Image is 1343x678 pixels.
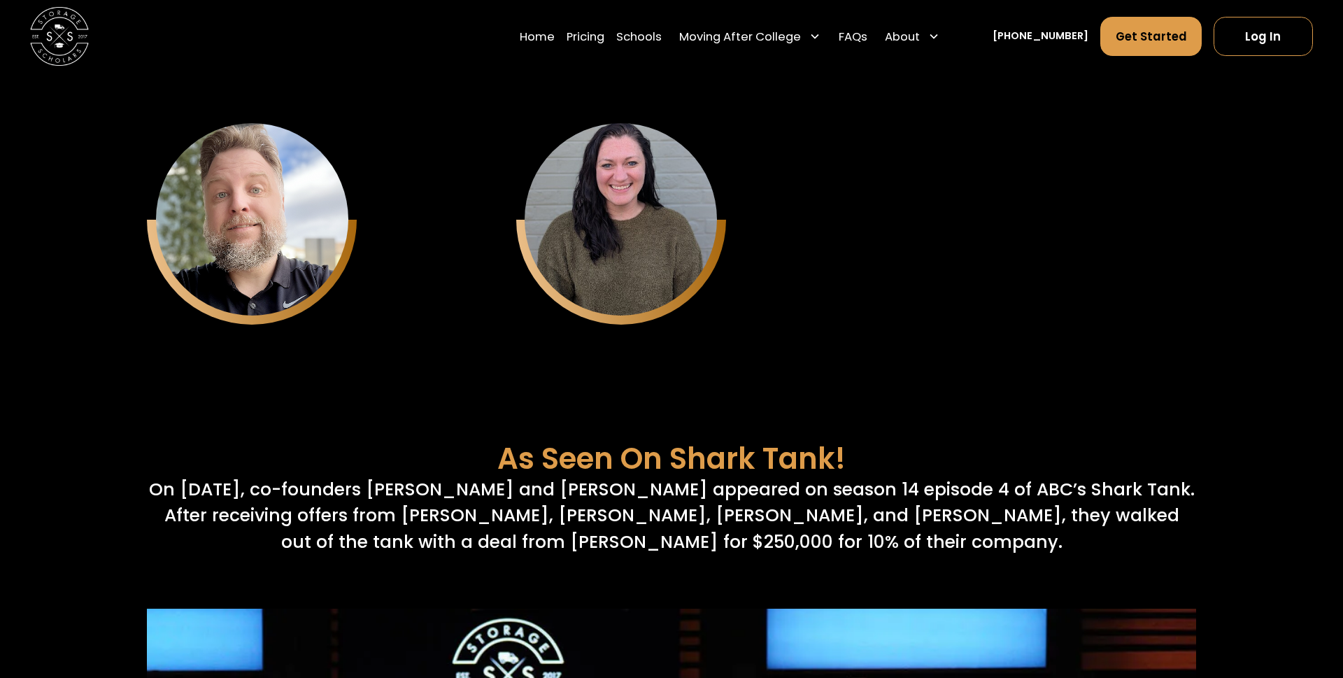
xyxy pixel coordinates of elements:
[679,28,801,45] div: Moving After College
[839,16,867,57] a: FAQs
[616,16,662,57] a: Schools
[147,476,1196,556] p: On [DATE], co-founders [PERSON_NAME] and [PERSON_NAME] appeared on season 14 episode 4 of ABC’s S...
[567,16,604,57] a: Pricing
[1100,17,1202,56] a: Get Started
[520,16,555,57] a: Home
[673,16,827,57] div: Moving After College
[30,7,88,65] img: Storage Scholars main logo
[497,442,846,476] h3: As Seen On Shark Tank!
[885,28,920,45] div: About
[879,16,946,57] div: About
[1214,17,1313,56] a: Log In
[993,29,1088,44] a: [PHONE_NUMBER]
